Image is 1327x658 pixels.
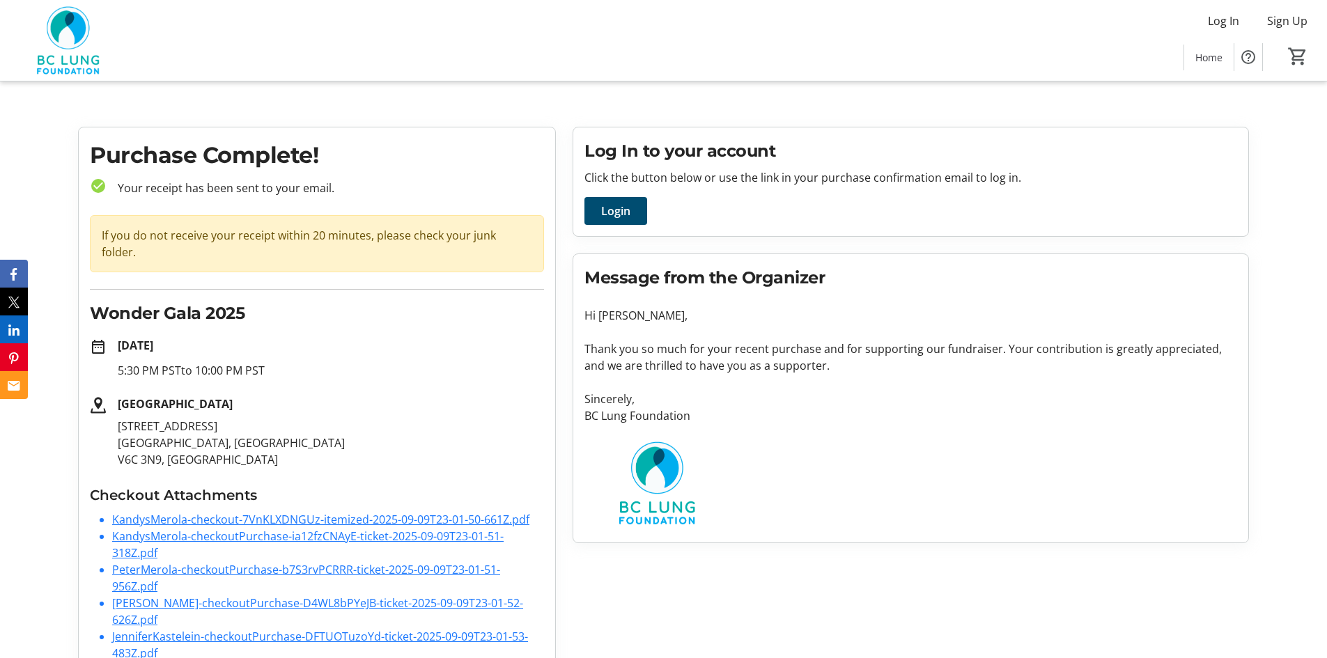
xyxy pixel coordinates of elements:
p: Thank you so much for your recent purchase and for supporting our fundraiser. Your contribution i... [584,340,1237,374]
img: BC Lung Foundation logo [584,441,735,526]
button: Login [584,197,647,225]
span: Sign Up [1267,13,1307,29]
a: PeterMerola-checkoutPurchase-b7S3rvPCRRR-ticket-2025-09-09T23-01-51-956Z.pdf [112,562,500,594]
span: Log In [1208,13,1239,29]
a: KandysMerola-checkoutPurchase-ia12fzCNAyE-ticket-2025-09-09T23-01-51-318Z.pdf [112,528,504,561]
h3: Checkout Attachments [90,485,544,506]
button: Cart [1285,44,1310,69]
img: BC Lung Foundation's Logo [8,6,132,75]
span: Home [1195,50,1223,65]
a: Home [1184,45,1234,70]
p: BC Lung Foundation [584,407,1237,424]
h2: Log In to your account [584,139,1237,164]
p: Your receipt has been sent to your email. [107,180,544,196]
button: Log In [1197,10,1250,32]
mat-icon: date_range [90,338,107,355]
h1: Purchase Complete! [90,139,544,172]
a: KandysMerola-checkout-7VnKLXDNGUz-itemized-2025-09-09T23-01-50-661Z.pdf [112,512,529,527]
strong: [GEOGRAPHIC_DATA] [118,396,233,412]
strong: [DATE] [118,338,153,353]
p: Hi [PERSON_NAME], [584,307,1237,324]
p: [STREET_ADDRESS] [GEOGRAPHIC_DATA], [GEOGRAPHIC_DATA] V6C 3N9, [GEOGRAPHIC_DATA] [118,418,544,468]
span: Login [601,203,630,219]
div: If you do not receive your receipt within 20 minutes, please check your junk folder. [90,215,544,272]
h2: Wonder Gala 2025 [90,301,544,326]
h2: Message from the Organizer [584,265,1237,290]
mat-icon: check_circle [90,178,107,194]
p: Click the button below or use the link in your purchase confirmation email to log in. [584,169,1237,186]
a: [PERSON_NAME]-checkoutPurchase-D4WL8bPYeJB-ticket-2025-09-09T23-01-52-626Z.pdf [112,595,523,627]
p: 5:30 PM PST to 10:00 PM PST [118,362,544,379]
button: Sign Up [1256,10,1319,32]
p: Sincerely, [584,391,1237,407]
button: Help [1234,43,1262,71]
